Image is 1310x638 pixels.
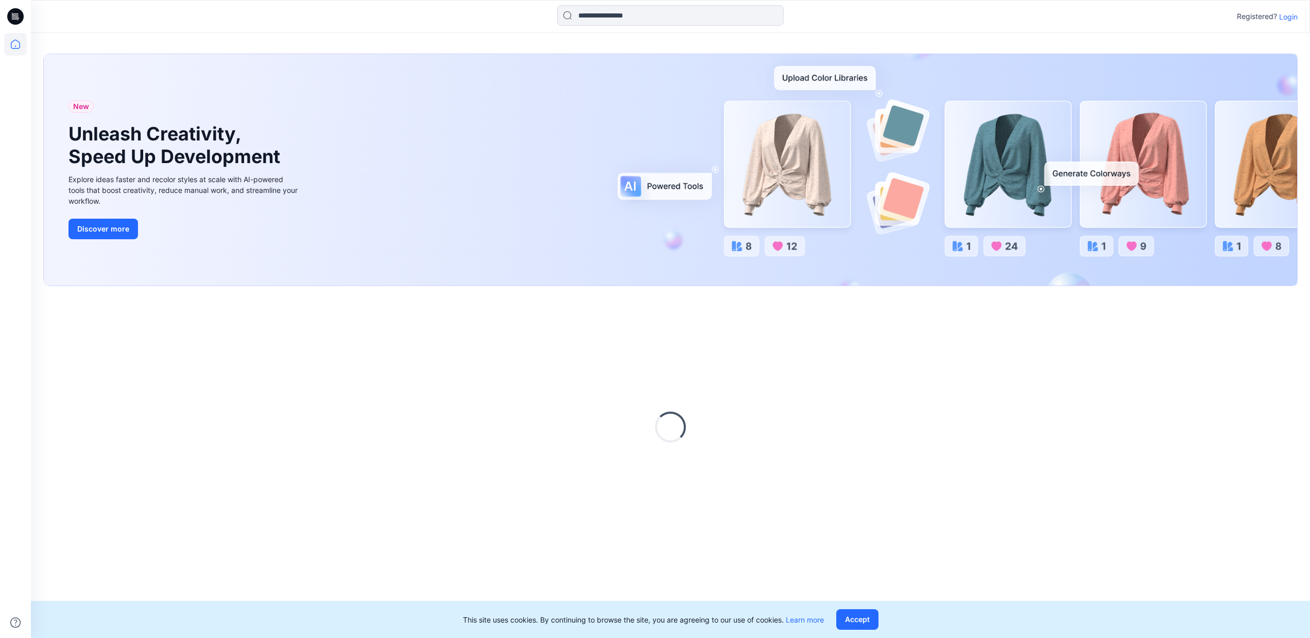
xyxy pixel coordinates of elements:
[68,219,138,239] button: Discover more
[1237,10,1277,23] p: Registered?
[68,219,300,239] a: Discover more
[68,174,300,206] div: Explore ideas faster and recolor styles at scale with AI-powered tools that boost creativity, red...
[68,123,285,167] h1: Unleash Creativity, Speed Up Development
[786,615,824,624] a: Learn more
[73,100,89,113] span: New
[836,609,878,630] button: Accept
[463,614,824,625] p: This site uses cookies. By continuing to browse the site, you are agreeing to our use of cookies.
[1279,11,1298,22] p: Login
